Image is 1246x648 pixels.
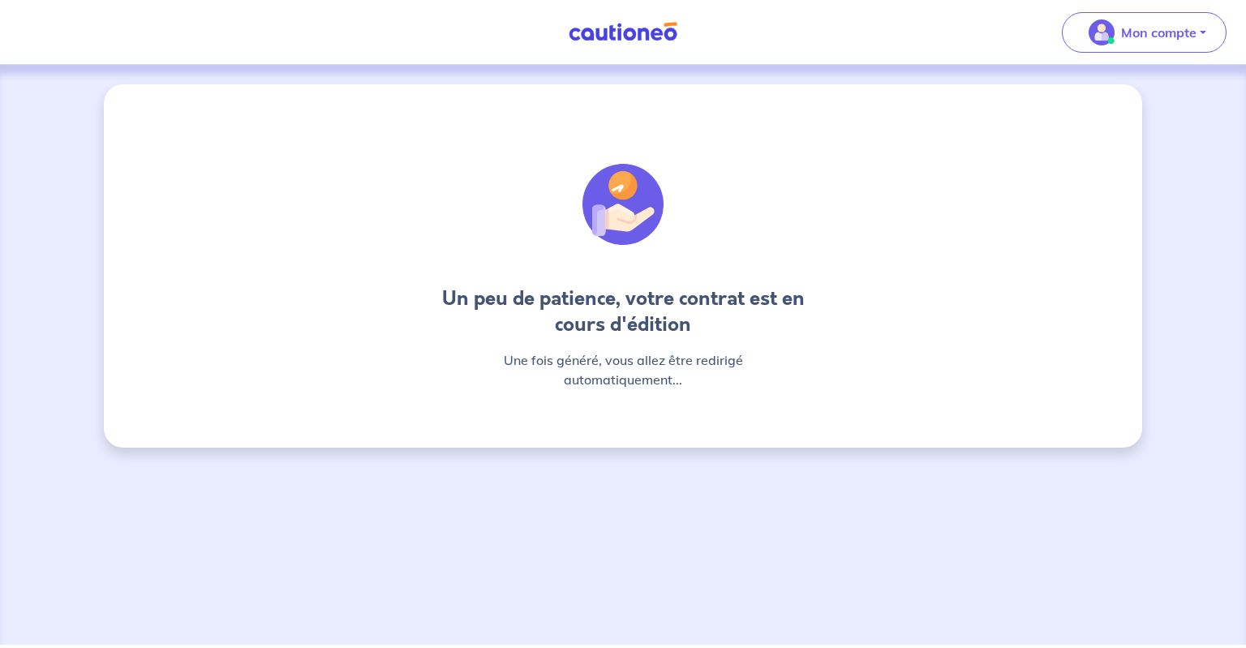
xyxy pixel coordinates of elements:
[562,22,684,42] img: Cautioneo
[1089,19,1115,45] img: illu_account_valid_menu.svg
[428,350,818,389] p: Une fois généré, vous allez être redirigé automatiquement...
[428,285,818,337] h4: Un peu de patience, votre contrat est en cours d'édition
[1062,12,1227,53] button: illu_account_valid_menu.svgMon compte
[1121,23,1197,42] p: Mon compte
[582,164,664,245] img: illu_time_hand.svg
